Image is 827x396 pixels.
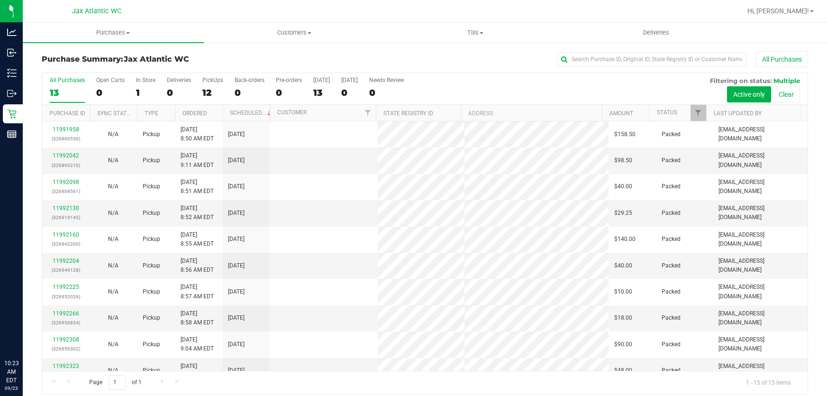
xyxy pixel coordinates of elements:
span: $98.50 [614,156,632,165]
a: Last Updated By [714,110,762,117]
div: 0 [341,87,358,98]
div: 0 [235,87,264,98]
span: Packed [662,235,681,244]
span: Deliveries [630,28,682,37]
a: 11991958 [53,126,79,133]
span: [DATE] 8:57 AM EDT [181,283,214,301]
div: Back-orders [235,77,264,83]
button: N/A [108,340,118,349]
p: (326860556) [48,134,84,143]
span: Packed [662,261,681,270]
div: 0 [96,87,125,98]
a: 11992204 [53,258,79,264]
a: 11992266 [53,310,79,317]
div: Pre-orders [276,77,302,83]
span: Pickup [143,182,160,191]
a: Sync Status [97,110,134,117]
span: Not Applicable [108,236,118,242]
span: $90.00 [614,340,632,349]
span: $40.00 [614,182,632,191]
p: 10:23 AM EDT [4,359,18,385]
div: PickUps [202,77,223,83]
span: Pickup [143,261,160,270]
span: [DATE] 8:55 AM EDT [181,230,214,249]
button: N/A [108,182,118,191]
span: [EMAIL_ADDRESS][DOMAIN_NAME] [718,283,802,301]
span: Packed [662,313,681,322]
a: 11992042 [53,152,79,159]
a: Purchases [23,23,204,43]
div: 13 [50,87,85,98]
span: [DATE] 9:11 AM EDT [181,151,214,169]
div: Needs Review [369,77,404,83]
p: (326942200) [48,239,84,249]
a: Customers [204,23,385,43]
span: $40.00 [614,261,632,270]
a: 11992130 [53,205,79,212]
a: Filter [360,105,376,121]
span: [DATE] [228,340,245,349]
input: Search Purchase ID, Original ID, State Registry ID or Customer Name... [557,52,746,66]
span: [DATE] [228,182,245,191]
div: [DATE] [341,77,358,83]
span: [DATE] [228,209,245,218]
div: Deliveries [167,77,191,83]
inline-svg: Outbound [7,89,17,98]
span: Packed [662,130,681,139]
span: Pickup [143,209,160,218]
inline-svg: Retail [7,109,17,119]
button: N/A [108,156,118,165]
span: [DATE] [228,261,245,270]
span: Not Applicable [108,288,118,295]
span: Pickup [143,287,160,296]
a: 11992225 [53,284,79,290]
a: State Registry ID [383,110,433,117]
p: (326959302) [48,344,84,353]
span: $18.00 [614,313,632,322]
span: [EMAIL_ADDRESS][DOMAIN_NAME] [718,204,802,222]
p: (326919145) [48,213,84,222]
h3: Purchase Summary: [42,55,297,64]
span: Jax Atlantic WC [124,55,189,64]
button: N/A [108,130,118,139]
span: Not Applicable [108,341,118,348]
button: N/A [108,235,118,244]
input: 1 [109,375,126,390]
div: All Purchases [50,77,85,83]
span: [DATE] 8:56 AM EDT [181,257,214,275]
a: Amount [609,110,633,117]
span: [EMAIL_ADDRESS][DOMAIN_NAME] [718,335,802,353]
a: 11992308 [53,336,79,343]
div: [DATE] [313,77,330,83]
p: (326949128) [48,266,84,275]
span: Pickup [143,235,160,244]
span: Packed [662,340,681,349]
span: $10.00 [614,287,632,296]
span: [DATE] [228,130,245,139]
span: Packed [662,366,681,375]
span: Not Applicable [108,183,118,190]
span: Purchases [23,28,204,37]
span: [DATE] 8:50 AM EDT [181,125,214,143]
span: Packed [662,182,681,191]
inline-svg: Inbound [7,48,17,57]
p: (326893216) [48,161,84,170]
span: [EMAIL_ADDRESS][DOMAIN_NAME] [718,151,802,169]
span: [DATE] [228,366,245,375]
iframe: Resource center [9,320,38,349]
span: Not Applicable [108,262,118,269]
a: 11992160 [53,231,79,238]
span: [DATE] [228,156,245,165]
span: Pickup [143,130,160,139]
button: N/A [108,287,118,296]
span: [EMAIL_ADDRESS][DOMAIN_NAME] [718,362,802,380]
button: N/A [108,313,118,322]
a: 11992098 [53,179,79,185]
p: (326956854) [48,318,84,327]
p: (326908561) [48,187,84,196]
span: [EMAIL_ADDRESS][DOMAIN_NAME] [718,125,802,143]
div: 13 [313,87,330,98]
span: Customers [204,28,384,37]
a: Customer [277,109,307,116]
button: All Purchases [756,51,808,67]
